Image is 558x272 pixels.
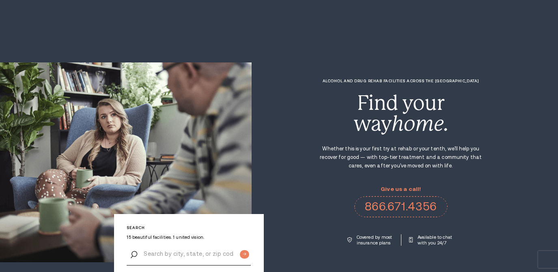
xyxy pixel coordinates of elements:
[319,93,483,134] div: Find your way
[127,243,251,266] input: Search by city, state, or zip code
[240,250,249,259] input: Submit
[354,196,448,217] a: 866.671.4356
[127,225,251,230] p: Search
[127,234,251,240] p: 15 beautiful facilities. 1 united vision.
[319,79,483,83] h1: Alcohol and Drug Rehab Facilities across the [GEOGRAPHIC_DATA]
[354,186,448,192] p: Give us a call!
[392,112,448,135] i: home.
[319,145,483,170] p: Whether this is your first try at rehab or your tenth, we'll help you recover for good — with top...
[418,234,455,246] p: Available to chat with you 24/7
[357,234,394,246] p: Covered by most insurance plans
[409,234,455,246] a: Available to chat with you 24/7
[347,234,394,246] a: Covered by most insurance plans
